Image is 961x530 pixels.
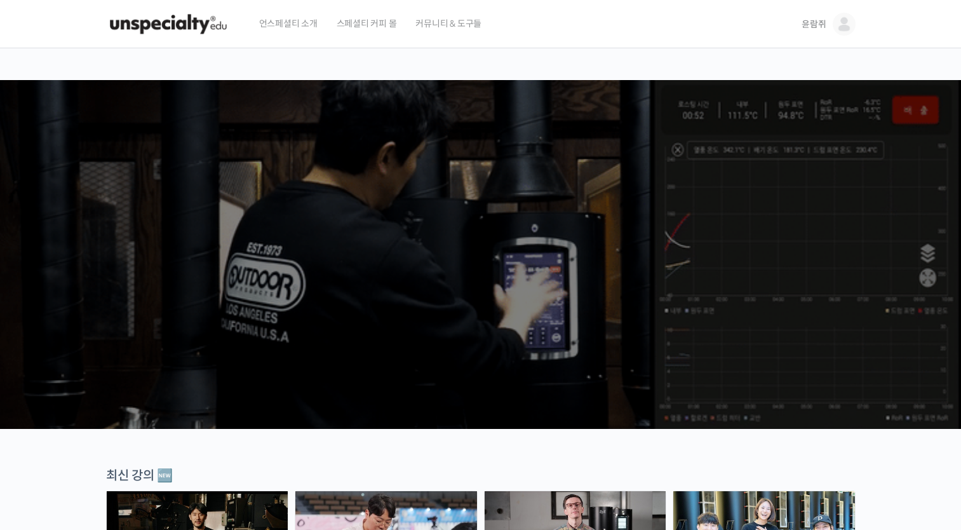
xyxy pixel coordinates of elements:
div: 최신 강의 🆕 [106,467,856,484]
span: 윤람쥐 [802,18,826,30]
p: [PERSON_NAME]을 다하는 당신을 위해, 최고와 함께 만든 커피 클래스 [13,194,949,259]
p: 시간과 장소에 구애받지 않고, 검증된 커리큘럼으로 [13,264,949,282]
